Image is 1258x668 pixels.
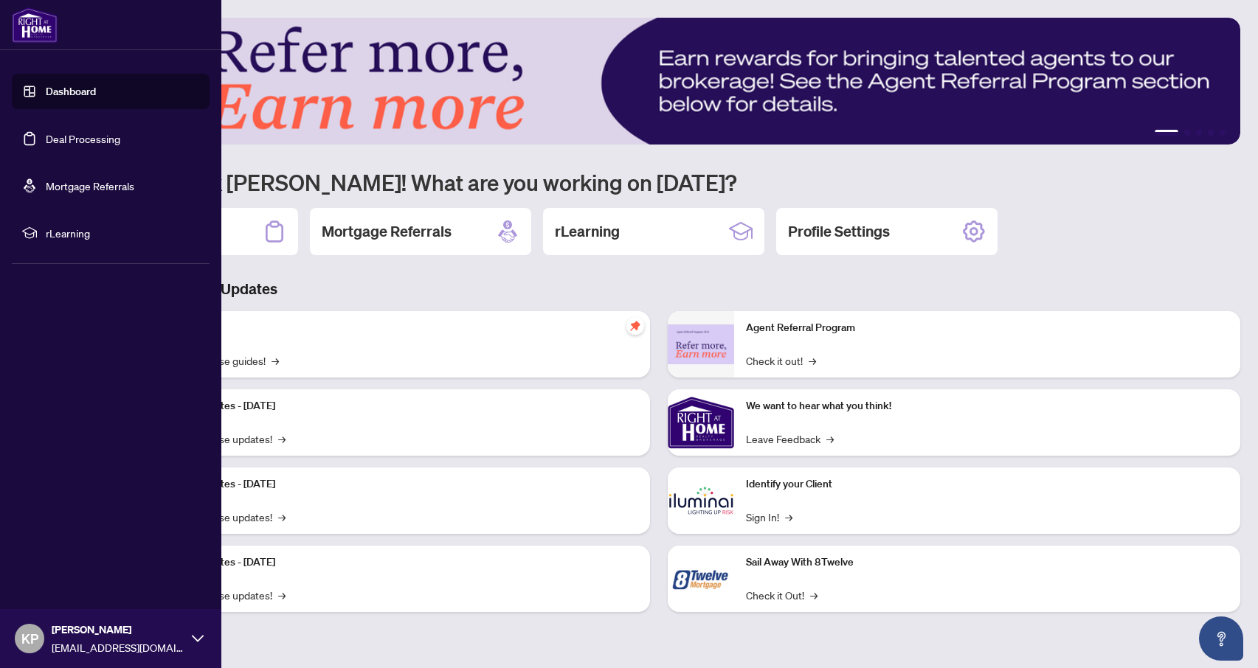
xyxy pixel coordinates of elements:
[809,352,816,369] span: →
[46,132,120,145] a: Deal Processing
[1208,130,1214,136] button: 4
[322,221,452,242] h2: Mortgage Referrals
[155,320,638,336] p: Self-Help
[785,509,792,525] span: →
[746,431,834,447] a: Leave Feedback→
[746,320,1229,336] p: Agent Referral Program
[272,352,279,369] span: →
[155,476,638,493] p: Platform Updates - [DATE]
[810,587,818,603] span: →
[1184,130,1190,136] button: 2
[155,398,638,414] p: Platform Updates - [DATE]
[746,352,816,369] a: Check it out!→
[77,168,1240,196] h1: Welcome back [PERSON_NAME]! What are you working on [DATE]?
[746,509,792,525] a: Sign In!→
[668,467,734,534] img: Identify your Client
[46,225,199,241] span: rLearning
[746,398,1229,414] p: We want to hear what you think!
[668,546,734,612] img: Sail Away With 8Twelve
[46,179,134,192] a: Mortgage Referrals
[12,7,58,43] img: logo
[21,628,38,649] span: KP
[77,279,1240,299] h3: Brokerage & Industry Updates
[1220,130,1226,136] button: 5
[1155,130,1178,136] button: 1
[155,554,638,571] p: Platform Updates - [DATE]
[668,324,734,365] img: Agent Referral Program
[1196,130,1202,136] button: 3
[52,622,184,638] span: [PERSON_NAME]
[46,85,96,98] a: Dashboard
[278,431,286,447] span: →
[746,554,1229,571] p: Sail Away With 8Twelve
[626,317,644,335] span: pushpin
[788,221,890,242] h2: Profile Settings
[278,509,286,525] span: →
[826,431,834,447] span: →
[278,587,286,603] span: →
[52,639,184,655] span: [EMAIL_ADDRESS][DOMAIN_NAME]
[668,389,734,456] img: We want to hear what you think!
[746,476,1229,493] p: Identify your Client
[555,221,620,242] h2: rLearning
[77,18,1240,145] img: Slide 0
[746,587,818,603] a: Check it Out!→
[1199,616,1243,661] button: Open asap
